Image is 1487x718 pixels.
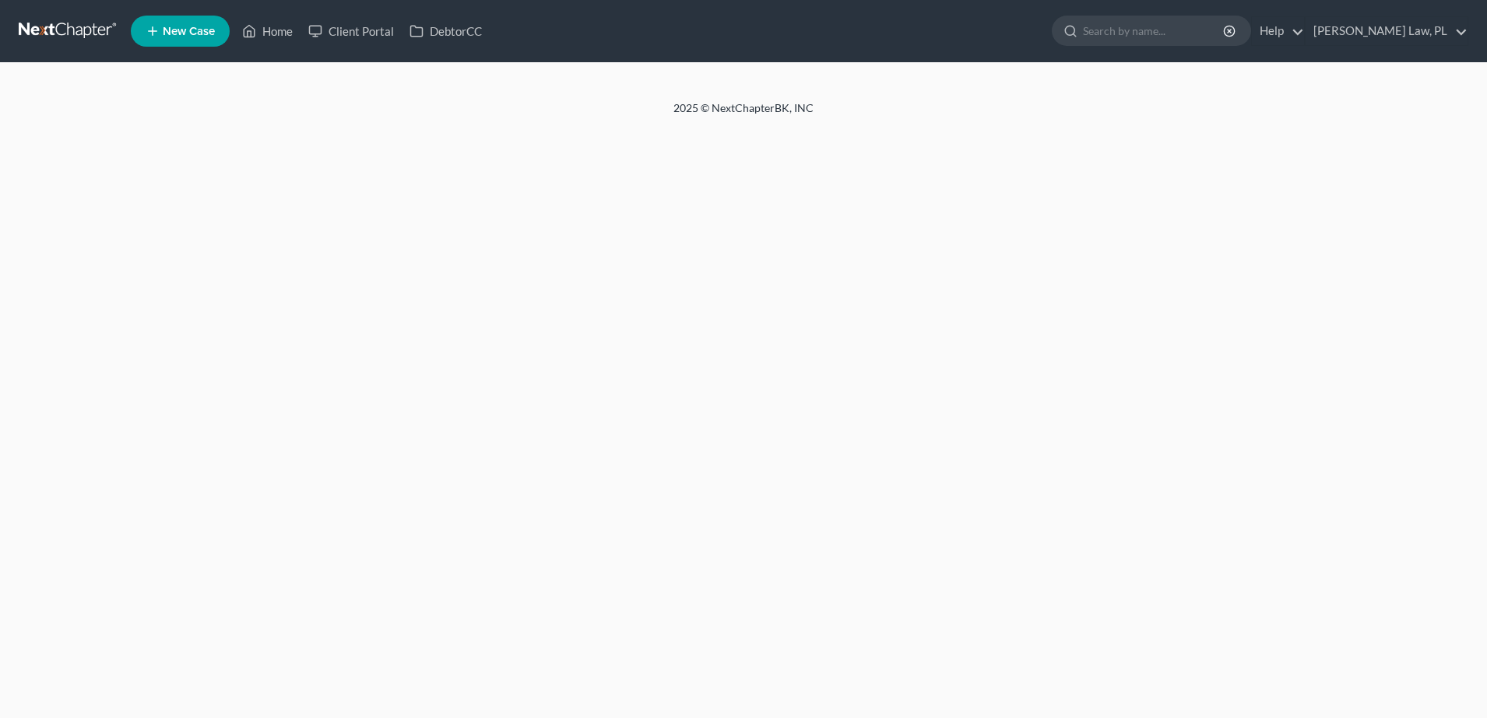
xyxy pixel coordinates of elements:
span: New Case [163,26,215,37]
div: 2025 © NextChapterBK, INC [300,100,1187,128]
a: Home [234,17,301,45]
a: [PERSON_NAME] Law, PL [1306,17,1468,45]
a: DebtorCC [402,17,490,45]
input: Search by name... [1083,16,1225,45]
a: Help [1252,17,1304,45]
a: Client Portal [301,17,402,45]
